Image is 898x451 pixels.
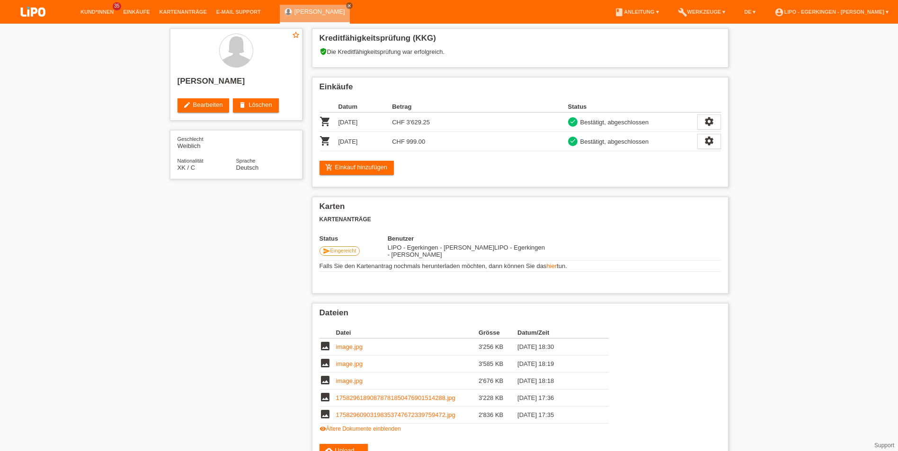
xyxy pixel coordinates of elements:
i: check [569,118,576,125]
div: Die Kreditfähigkeitsprüfung war erfolgreich. [320,48,721,62]
h3: Kartenanträge [320,216,721,223]
td: Falls Sie den Kartenantrag nochmals herunterladen möchten, dann können Sie das tun. [320,260,721,272]
i: image [320,357,331,369]
i: POSP00027763 [320,135,331,147]
td: 2'676 KB [479,373,517,390]
a: star_border [292,31,300,41]
i: add_shopping_cart [325,164,333,171]
i: star_border [292,31,300,39]
div: Bestätigt, abgeschlossen [578,117,649,127]
td: 3'228 KB [479,390,517,407]
i: image [320,408,331,420]
span: 35 [113,2,121,10]
i: image [320,391,331,403]
td: [DATE] [338,132,392,151]
td: [DATE] 18:30 [517,338,595,356]
td: 2'836 KB [479,407,517,424]
a: hier [546,262,557,269]
a: Kund*innen [76,9,118,15]
i: edit [183,101,191,109]
a: Kartenanträge [155,9,212,15]
td: [DATE] 17:35 [517,407,595,424]
i: send [323,247,330,255]
i: POSP00026551 [320,116,331,127]
a: [PERSON_NAME] [294,8,345,15]
i: settings [704,136,714,146]
th: Datei [336,327,479,338]
h2: [PERSON_NAME] [178,77,295,91]
span: Eingereicht [330,248,356,253]
td: CHF 3'629.25 [392,113,446,132]
th: Grösse [479,327,517,338]
a: deleteLöschen [233,98,278,113]
th: Datum [338,101,392,113]
a: editBearbeiten [178,98,230,113]
th: Datum/Zeit [517,327,595,338]
i: visibility [320,425,326,432]
a: close [346,2,353,9]
a: image.jpg [336,377,363,384]
h2: Kreditfähigkeitsprüfung (KKG) [320,34,721,48]
i: delete [239,101,246,109]
td: [DATE] [338,113,392,132]
a: Einkäufe [118,9,154,15]
td: [DATE] 18:18 [517,373,595,390]
span: Kosovo / C / 21.07.2002 [178,164,196,171]
span: 23.08.2025 [388,244,494,251]
a: account_circleLIPO - Egerkingen - [PERSON_NAME] ▾ [770,9,893,15]
a: bookAnleitung ▾ [610,9,663,15]
i: check [569,138,576,144]
a: Support [874,442,894,449]
span: Sprache [236,158,256,164]
span: 28.08.2025 [388,244,545,258]
td: 3'585 KB [479,356,517,373]
div: Bestätigt, abgeschlossen [578,137,649,147]
i: verified_user [320,48,327,55]
i: image [320,340,331,352]
td: 3'256 KB [479,338,517,356]
a: add_shopping_cartEinkauf hinzufügen [320,161,394,175]
a: buildWerkzeuge ▾ [673,9,730,15]
i: close [347,3,352,8]
th: Status [320,235,388,242]
i: image [320,374,331,386]
i: account_circle [774,8,784,17]
i: book [614,8,624,17]
th: Betrag [392,101,446,113]
i: settings [704,116,714,127]
td: [DATE] 18:19 [517,356,595,373]
i: build [678,8,687,17]
a: image.jpg [336,360,363,367]
th: Status [568,101,697,113]
h2: Dateien [320,308,721,322]
a: DE ▾ [739,9,760,15]
div: Weiblich [178,135,236,149]
a: 17582961890878781850476901514288.jpg [336,394,455,401]
h2: Einkäufe [320,82,721,96]
span: Geschlecht [178,136,204,142]
a: LIPO pay [9,19,57,26]
td: [DATE] 17:36 [517,390,595,407]
a: E-Mail Support [212,9,266,15]
td: CHF 999.00 [392,132,446,151]
th: Benutzer [388,235,548,242]
span: Deutsch [236,164,259,171]
span: Nationalität [178,158,204,164]
h2: Karten [320,202,721,216]
a: image.jpg [336,343,363,350]
a: visibilityÄltere Dokumente einblenden [320,425,401,432]
a: 17582960903198353747672339759472.jpg [336,411,455,418]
